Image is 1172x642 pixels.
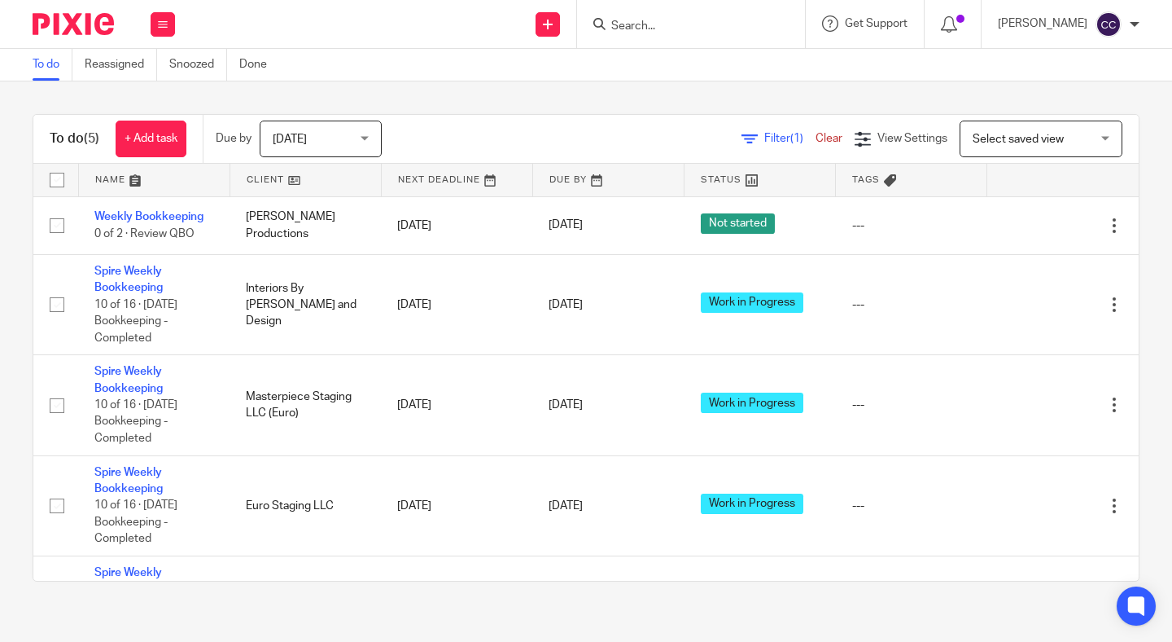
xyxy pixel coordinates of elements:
span: Not started [701,213,775,234]
td: Interiors By [PERSON_NAME] and Design [230,254,381,354]
a: Spire Weekly Bookkeeping [94,567,163,595]
span: [DATE] [549,500,583,512]
p: Due by [216,130,251,147]
a: Reassigned [85,49,157,81]
p: [PERSON_NAME] [998,15,1087,32]
div: --- [852,397,971,413]
a: Spire Weekly Bookkeeping [94,467,163,495]
span: Work in Progress [701,393,803,413]
div: --- [852,498,971,514]
span: (5) [84,132,99,145]
a: Done [239,49,279,81]
span: [DATE] [273,134,307,145]
a: Snoozed [169,49,227,81]
span: [DATE] [549,399,583,411]
td: Euro Staging LLC [230,455,381,556]
img: Pixie [33,13,114,35]
span: (1) [790,133,803,144]
td: [DATE] [381,196,532,254]
span: 10 of 16 · [DATE] Bookkeeping - Completed [94,500,177,545]
a: Spire Weekly Bookkeeping [94,366,163,394]
a: Spire Weekly Bookkeeping [94,266,163,293]
span: Select saved view [973,134,1064,145]
td: [DATE] [381,355,532,455]
td: [DATE] [381,254,532,354]
span: Get Support [845,18,907,29]
div: --- [852,297,971,313]
span: View Settings [877,133,947,144]
a: To do [33,49,72,81]
span: 0 of 2 · Review QBO [94,228,195,240]
a: + Add task [116,121,186,157]
h1: To do [50,130,99,147]
a: Clear [816,133,842,144]
span: 10 of 16 · [DATE] Bookkeeping - Completed [94,399,177,444]
span: [DATE] [549,299,583,310]
span: Tags [852,175,880,184]
span: [DATE] [549,220,583,231]
span: Filter [764,133,816,144]
span: Work in Progress [701,292,803,313]
td: Masterpiece Staging LLC (Euro) [230,355,381,455]
span: 10 of 16 · [DATE] Bookkeeping - Completed [94,299,177,344]
td: [DATE] [381,455,532,556]
span: Work in Progress [701,494,803,514]
a: Weekly Bookkeeping [94,211,203,222]
div: --- [852,218,971,234]
img: svg%3E [1095,11,1122,37]
input: Search [610,20,756,34]
td: [PERSON_NAME] Productions [230,196,381,254]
